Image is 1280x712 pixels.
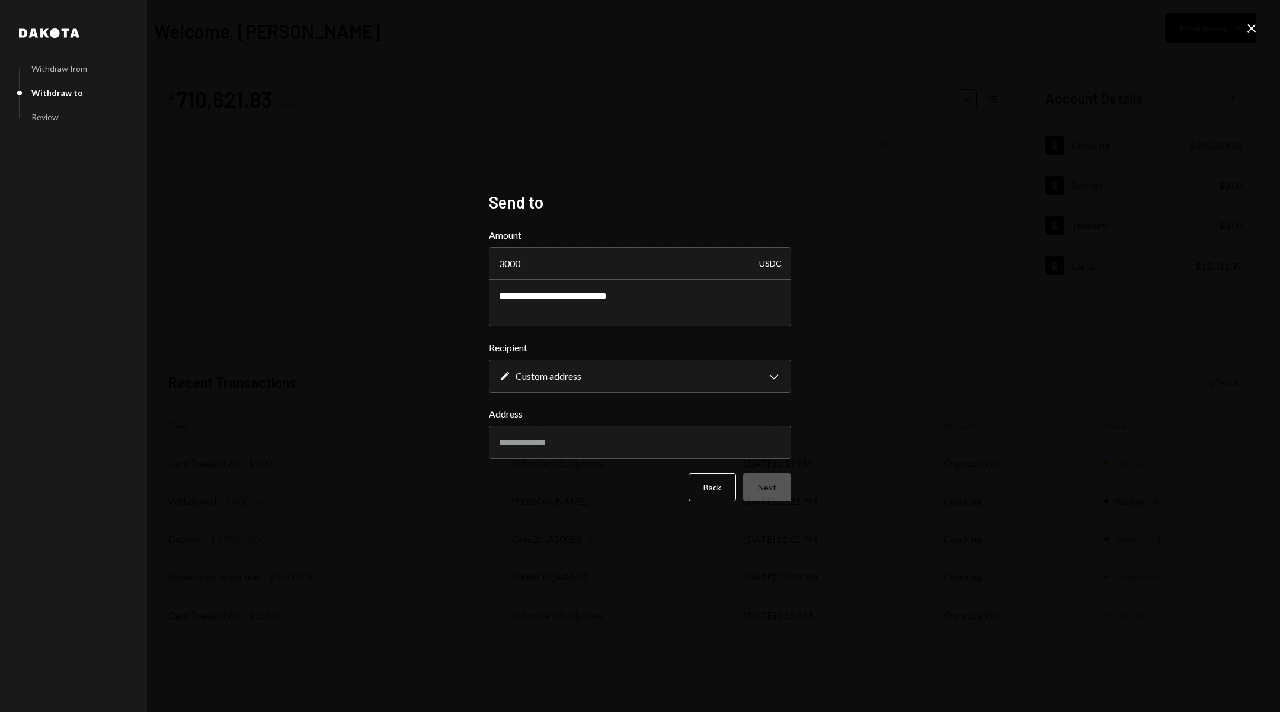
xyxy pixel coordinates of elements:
div: Withdraw to [31,88,83,98]
div: Withdraw from [31,63,87,73]
label: Address [489,407,791,421]
label: Amount [489,228,791,242]
button: Recipient [489,360,791,393]
div: USDC [759,247,782,280]
h2: Send to [489,191,791,214]
label: Recipient [489,341,791,355]
button: Back [689,473,736,501]
div: Review [31,112,59,122]
input: Enter amount [489,247,791,280]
